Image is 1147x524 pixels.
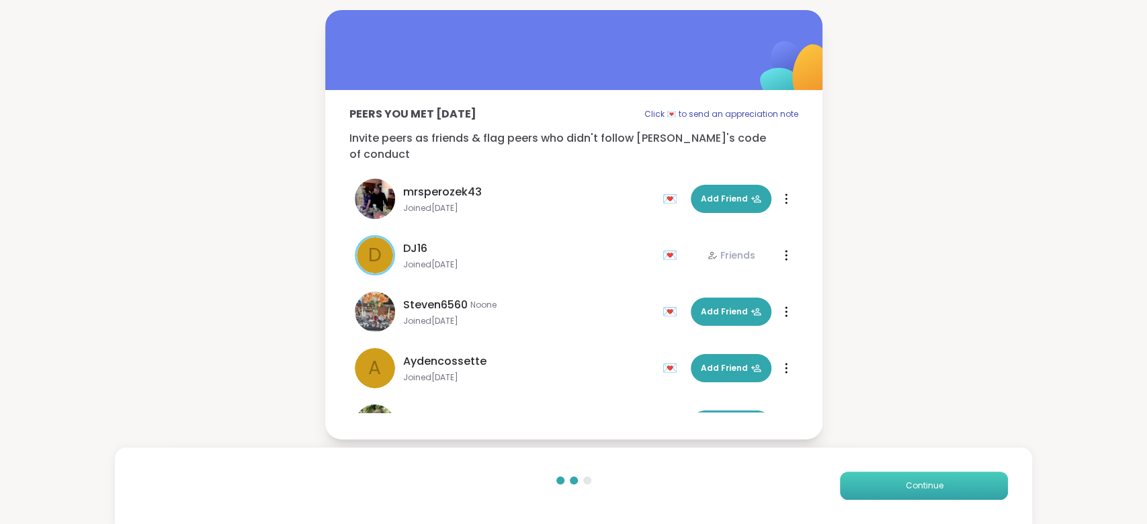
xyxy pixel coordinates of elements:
span: A [368,354,381,382]
p: Peers you met [DATE] [349,106,476,122]
span: DJ16 [403,241,427,257]
span: Add Friend [701,193,761,205]
div: 💌 [663,245,683,266]
div: 💌 [663,357,683,379]
span: Steven6560 [403,297,468,313]
p: Click 💌 to send an appreciation note [644,106,798,122]
span: D [368,241,382,269]
div: Friends [707,249,755,262]
div: 💌 [663,301,683,322]
span: Joined [DATE] [403,203,654,214]
button: Add Friend [691,410,771,439]
span: Aydencossette [403,353,486,369]
span: Continue [905,480,943,492]
button: Add Friend [691,185,771,213]
img: ShareWell Logomark [728,6,862,140]
span: Noone [470,300,497,310]
span: Add Friend [701,306,761,318]
span: Joined [DATE] [403,259,654,270]
span: Add Friend [701,362,761,374]
img: mrsperozek43 [355,179,395,219]
img: Steven6560 [355,292,395,332]
p: Invite peers as friends & flag peers who didn't follow [PERSON_NAME]'s code of conduct [349,130,798,163]
button: Add Friend [691,354,771,382]
span: Joined [DATE] [403,316,654,326]
button: Add Friend [691,298,771,326]
img: LynnLG [355,404,395,445]
span: mrsperozek43 [403,184,482,200]
button: Continue [840,472,1008,500]
div: 💌 [663,188,683,210]
span: LynnLG [403,410,441,426]
span: Joined [DATE] [403,372,654,383]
